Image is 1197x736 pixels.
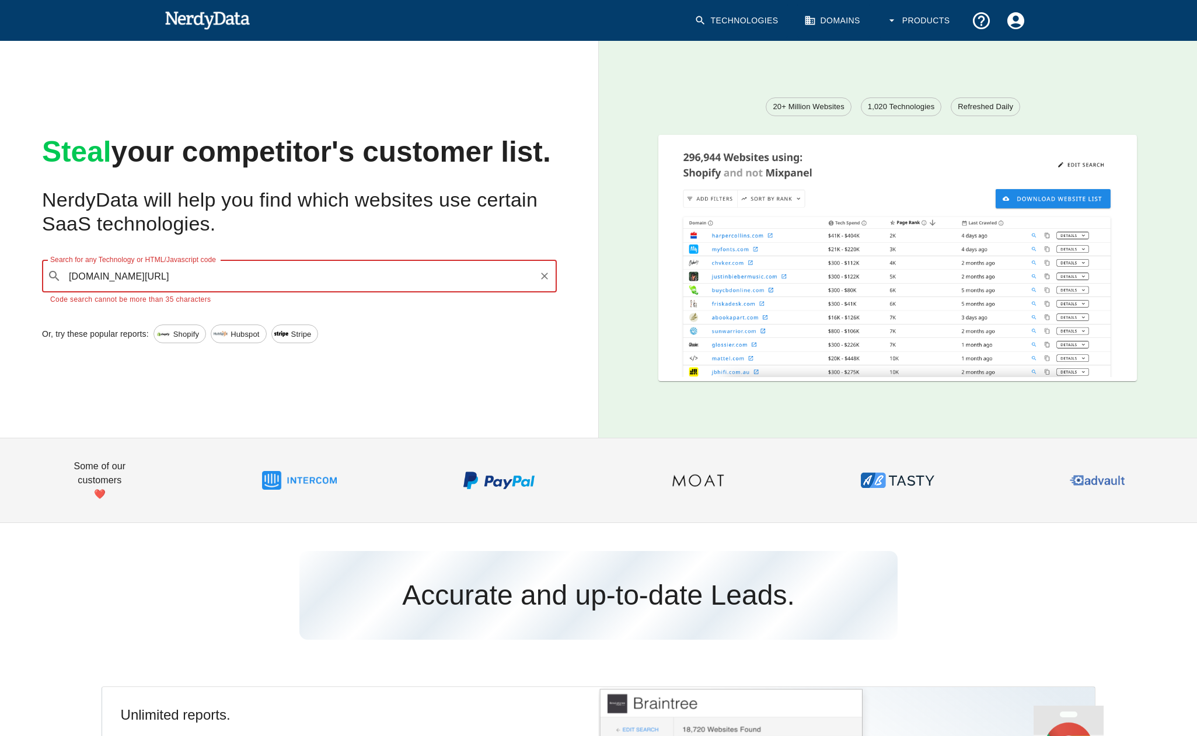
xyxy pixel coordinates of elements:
label: Search for any Technology or HTML/Javascript code [50,254,216,264]
h3: Accurate and up-to-date Leads. [299,551,898,640]
span: 20+ Million Websites [766,101,850,113]
a: 1,020 Technologies [861,97,942,116]
h1: your competitor's customer list. [42,135,557,169]
button: Support and Documentation [964,4,999,38]
img: ABTasty [860,443,935,518]
h2: NerdyData will help you find which websites use certain SaaS technologies. [42,188,557,237]
a: Shopify [153,325,206,343]
a: Technologies [688,4,788,38]
button: Account Settings [999,4,1033,38]
img: Moat [661,443,735,518]
span: Hubspot [224,329,266,340]
p: Or, try these popular reports: [42,328,149,340]
a: Refreshed Daily [951,97,1020,116]
span: Shopify [167,329,205,340]
span: Refreshed Daily [951,101,1020,113]
a: Hubspot [211,325,266,343]
img: A screenshot of a report showing the total number of websites using Shopify [658,135,1137,377]
img: Intercom [262,443,337,518]
a: 20+ Million Websites [766,97,851,116]
span: 1,020 Technologies [861,101,941,113]
img: PayPal [462,443,536,518]
img: NerdyData.com [165,8,250,32]
a: Stripe [271,325,319,343]
a: Domains [797,4,870,38]
span: Stripe [285,329,318,340]
img: Advault [1060,443,1135,518]
button: Clear [536,268,553,284]
span: Steal [42,135,111,168]
button: Products [879,4,959,38]
p: Code search cannot be more than 35 characters [50,294,549,306]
